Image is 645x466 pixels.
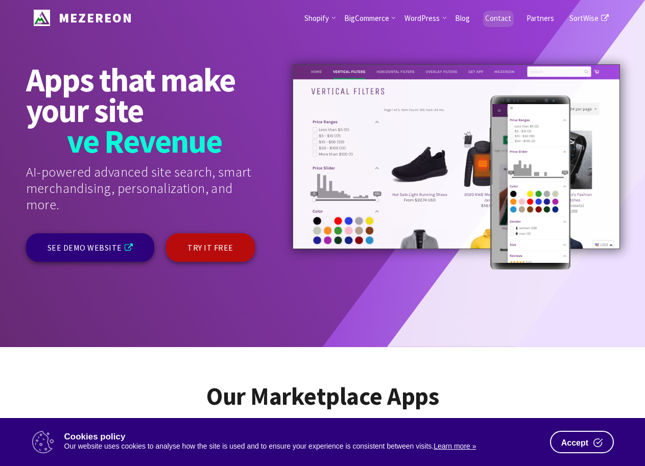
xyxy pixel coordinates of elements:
[26,233,155,262] a: SEE DEMO WEBSITE
[104,126,123,156] span: R
[206,126,222,156] span: e
[64,432,542,441] p: Cookies policy
[26,64,293,126] strong: Apps that make your site
[139,126,155,156] span: v
[171,126,188,156] span: n
[26,164,267,233] div: AI-powered advanced site search, smart merchandising, personalization, and more.
[26,8,133,24] a: Mezereon MEZEREON
[188,126,206,156] span: u
[166,233,255,262] a: TRY IT FREE
[83,126,99,156] span: e
[34,10,50,26] img: Mezereon
[492,104,569,263] img: demo-mobile.c00830e.png
[561,439,588,447] span: Accept
[434,442,476,450] a: Learn more »
[64,441,542,452] div: Our website uses cookies to analyse how the site is used and to ensure your experience is consist...
[54,9,133,26] span: MEZEREON
[123,126,139,156] span: e
[67,126,83,156] span: v
[155,126,171,156] span: e
[550,431,614,453] button: Accept
[6,383,639,430] h1: Our Marketplace Apps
